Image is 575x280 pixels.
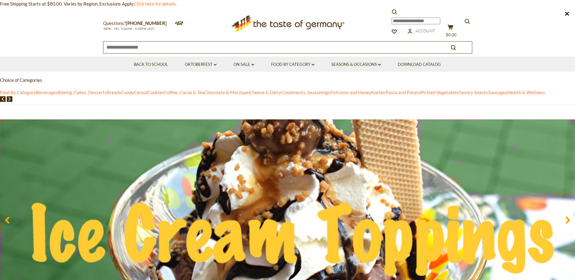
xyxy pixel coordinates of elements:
a: Jams and Honey [338,90,371,95]
a: [PHONE_NUMBER] [126,20,167,26]
a: Seasons & Occasions [331,61,381,68]
a: Beverages [36,90,58,95]
a: On Sale [234,61,254,68]
a: Cereal [134,90,148,95]
a: Pickled Vegetables [421,90,459,95]
a: Kosher [371,90,386,95]
a: Condiments, Seasonings [281,90,330,95]
a: Baking, Cakes, Desserts [58,90,107,95]
a: Candy [121,90,134,95]
span: MON - FRI, 9:00AM - 5:00PM (EST) [103,27,155,30]
a: Account [408,28,435,34]
a: Coffee, Cocoa & Tea [164,90,204,95]
a: Fish [330,90,338,95]
a: Cheese & Dairy [250,90,281,95]
a: Chocolate & Marzipan [204,90,250,95]
button: $0.00 [441,24,460,40]
a: Breads [107,90,121,95]
a: Download Catalog [398,61,441,68]
a: Sausages [488,90,507,95]
a: Oktoberfest [185,61,217,68]
a: Health & Wellness [507,90,545,95]
span: $0.00 [446,32,457,37]
a: Cookies [148,90,164,95]
a: Back to School [134,61,168,68]
a: Food By Category [271,61,314,68]
a: Click here for details. [134,1,177,6]
a: Pasta and Potato [386,90,421,95]
span: Account [415,28,435,33]
a: Savory Snacks [459,90,488,95]
p: Questions? [103,19,171,27]
img: next arrow [7,96,13,102]
span: × [565,8,569,18]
